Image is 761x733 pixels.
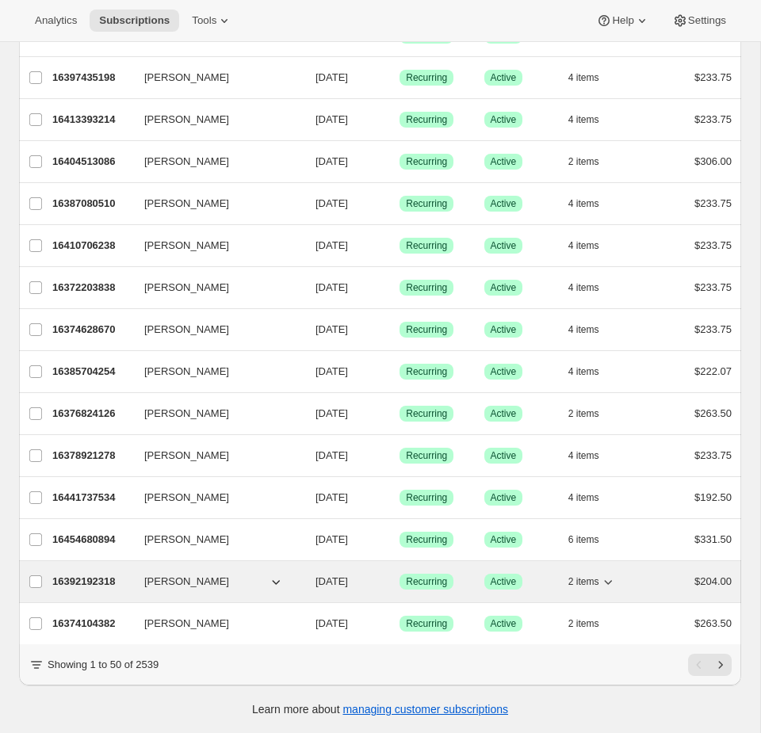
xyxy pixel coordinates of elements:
span: Recurring [406,323,447,336]
p: Learn more about [252,701,508,717]
span: $233.75 [694,281,732,293]
span: Tools [192,14,216,27]
span: 4 items [568,491,599,504]
div: 16413393214[PERSON_NAME][DATE]SuccessRecurringSuccessActive4 items$233.75 [52,109,732,131]
div: 16385704254[PERSON_NAME][DATE]SuccessRecurringSuccessActive4 items$222.07 [52,361,732,383]
div: 16397435198[PERSON_NAME][DATE]SuccessRecurringSuccessActive4 items$233.75 [52,67,732,89]
span: 2 items [568,575,599,588]
button: Next [709,654,732,676]
span: 4 items [568,449,599,462]
span: Help [612,14,633,27]
span: $233.75 [694,71,732,83]
span: Recurring [406,365,447,378]
p: 16372203838 [52,280,132,296]
span: $233.75 [694,323,732,335]
p: 16397435198 [52,70,132,86]
span: 2 items [568,617,599,630]
span: [DATE] [315,491,348,503]
p: Showing 1 to 50 of 2539 [48,657,159,673]
span: [PERSON_NAME] [144,238,229,254]
p: 16410706238 [52,238,132,254]
button: [PERSON_NAME] [135,359,293,384]
span: [PERSON_NAME] [144,616,229,632]
button: 2 items [568,571,617,593]
span: [DATE] [315,155,348,167]
span: $306.00 [694,155,732,167]
span: [DATE] [315,617,348,629]
span: [DATE] [315,323,348,335]
span: Recurring [406,407,447,420]
span: [DATE] [315,533,348,545]
span: [PERSON_NAME] [144,490,229,506]
button: [PERSON_NAME] [135,401,293,426]
span: Recurring [406,281,447,294]
span: Recurring [406,617,447,630]
p: 16387080510 [52,196,132,212]
span: [PERSON_NAME] [144,280,229,296]
span: Active [491,239,517,252]
span: Settings [688,14,726,27]
button: 4 items [568,319,617,341]
div: 16410706238[PERSON_NAME][DATE]SuccessRecurringSuccessActive4 items$233.75 [52,235,732,257]
a: managing customer subscriptions [342,703,508,716]
span: [PERSON_NAME] [144,448,229,464]
p: 16454680894 [52,532,132,548]
span: $233.75 [694,113,732,125]
button: Subscriptions [90,10,179,32]
button: Tools [182,10,242,32]
div: 16378921278[PERSON_NAME][DATE]SuccessRecurringSuccessActive4 items$233.75 [52,445,732,467]
p: 16404513086 [52,154,132,170]
span: 4 items [568,113,599,126]
span: Recurring [406,533,447,546]
span: 4 items [568,197,599,210]
span: [PERSON_NAME] [144,574,229,590]
span: [DATE] [315,239,348,251]
button: [PERSON_NAME] [135,527,293,552]
span: Active [491,407,517,420]
button: Settings [663,10,736,32]
button: [PERSON_NAME] [135,233,293,258]
button: [PERSON_NAME] [135,317,293,342]
span: Active [491,617,517,630]
span: [PERSON_NAME] [144,196,229,212]
span: Recurring [406,197,447,210]
span: Subscriptions [99,14,170,27]
button: 4 items [568,235,617,257]
span: Recurring [406,575,447,588]
span: [PERSON_NAME] [144,70,229,86]
span: [DATE] [315,197,348,209]
p: 16376824126 [52,406,132,422]
div: 16374104382[PERSON_NAME][DATE]SuccessRecurringSuccessActive2 items$263.50 [52,613,732,635]
span: [PERSON_NAME] [144,364,229,380]
span: $233.75 [694,449,732,461]
button: 4 items [568,67,617,89]
button: [PERSON_NAME] [135,275,293,300]
div: 16374628670[PERSON_NAME][DATE]SuccessRecurringSuccessActive4 items$233.75 [52,319,732,341]
span: $192.50 [694,491,732,503]
button: [PERSON_NAME] [135,485,293,510]
span: 6 items [568,533,599,546]
div: 16454680894[PERSON_NAME][DATE]SuccessRecurringSuccessActive6 items$331.50 [52,529,732,551]
span: $331.50 [694,533,732,545]
button: 4 items [568,193,617,215]
p: 16374104382 [52,616,132,632]
span: [PERSON_NAME] [144,532,229,548]
button: 2 items [568,403,617,425]
span: Active [491,281,517,294]
button: 6 items [568,529,617,551]
button: [PERSON_NAME] [135,191,293,216]
p: 16392192318 [52,574,132,590]
div: 16404513086[PERSON_NAME][DATE]SuccessRecurringSuccessActive2 items$306.00 [52,151,732,173]
button: [PERSON_NAME] [135,149,293,174]
button: 4 items [568,277,617,299]
span: [DATE] [315,113,348,125]
span: 2 items [568,407,599,420]
span: $263.50 [694,407,732,419]
span: Active [491,71,517,84]
span: Recurring [406,71,447,84]
p: 16378921278 [52,448,132,464]
span: 4 items [568,365,599,378]
span: [PERSON_NAME] [144,406,229,422]
nav: Pagination [688,654,732,676]
span: $204.00 [694,575,732,587]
